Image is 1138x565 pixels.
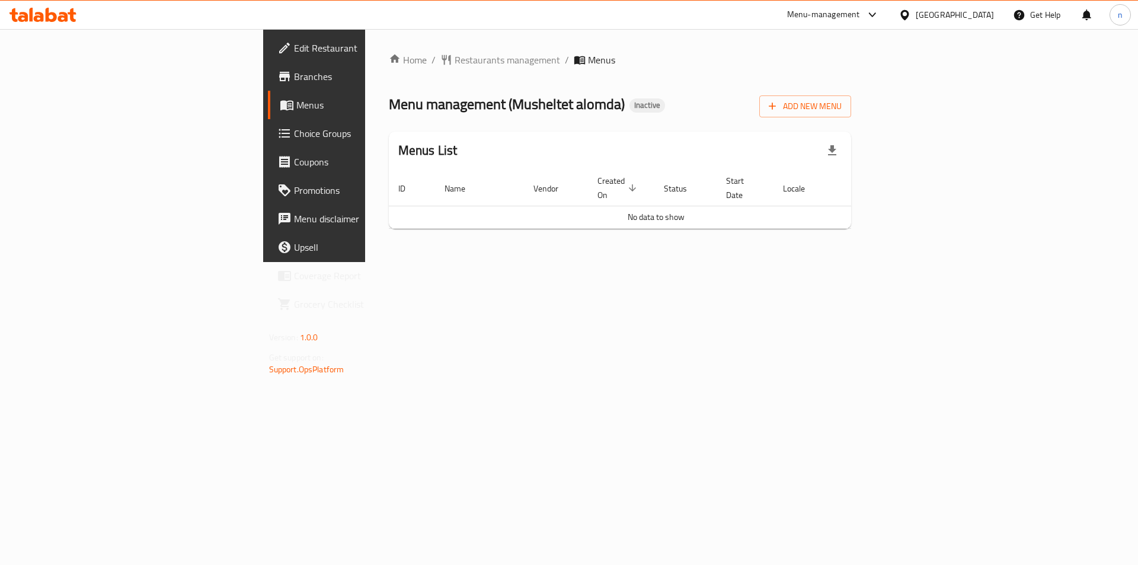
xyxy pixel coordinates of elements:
[726,174,759,202] span: Start Date
[835,170,923,206] th: Actions
[787,8,860,22] div: Menu-management
[268,233,453,261] a: Upsell
[455,53,560,67] span: Restaurants management
[269,362,344,377] a: Support.OpsPlatform
[533,181,574,196] span: Vendor
[268,91,453,119] a: Menus
[1118,8,1123,21] span: n
[296,98,444,112] span: Menus
[916,8,994,21] div: [GEOGRAPHIC_DATA]
[440,53,560,67] a: Restaurants management
[398,181,421,196] span: ID
[268,176,453,205] a: Promotions
[398,142,458,159] h2: Menus List
[629,100,665,110] span: Inactive
[294,183,444,197] span: Promotions
[268,205,453,233] a: Menu disclaimer
[389,53,852,67] nav: breadcrumb
[294,41,444,55] span: Edit Restaurant
[664,181,702,196] span: Status
[445,181,481,196] span: Name
[769,99,842,114] span: Add New Menu
[294,69,444,84] span: Branches
[268,62,453,91] a: Branches
[588,53,615,67] span: Menus
[294,155,444,169] span: Coupons
[759,95,851,117] button: Add New Menu
[628,209,685,225] span: No data to show
[294,126,444,141] span: Choice Groups
[294,212,444,226] span: Menu disclaimer
[389,170,923,229] table: enhanced table
[818,136,846,165] div: Export file
[389,91,625,117] span: Menu management ( Musheltet alomda )
[294,297,444,311] span: Grocery Checklist
[268,34,453,62] a: Edit Restaurant
[597,174,640,202] span: Created On
[269,330,298,345] span: Version:
[268,119,453,148] a: Choice Groups
[565,53,569,67] li: /
[629,98,665,113] div: Inactive
[294,240,444,254] span: Upsell
[783,181,820,196] span: Locale
[300,330,318,345] span: 1.0.0
[268,261,453,290] a: Coverage Report
[268,290,453,318] a: Grocery Checklist
[268,148,453,176] a: Coupons
[269,350,324,365] span: Get support on:
[294,269,444,283] span: Coverage Report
